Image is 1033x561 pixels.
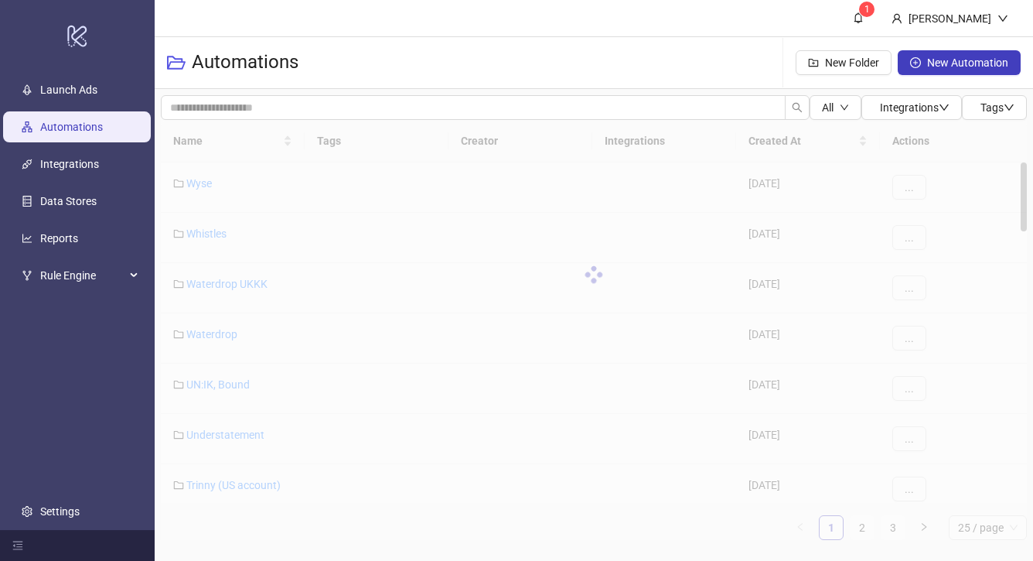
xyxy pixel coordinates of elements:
[853,12,864,23] span: bell
[910,57,921,68] span: plus-circle
[40,195,97,207] a: Data Stores
[825,56,879,69] span: New Folder
[927,56,1008,69] span: New Automation
[980,101,1014,114] span: Tags
[40,505,80,518] a: Settings
[859,2,874,17] sup: 1
[1004,102,1014,113] span: down
[40,232,78,245] a: Reports
[840,103,849,112] span: down
[939,102,949,113] span: down
[796,50,892,75] button: New Folder
[192,50,298,75] h3: Automations
[880,101,949,114] span: Integrations
[40,84,97,96] a: Launch Ads
[12,540,23,551] span: menu-fold
[810,95,861,120] button: Alldown
[861,95,962,120] button: Integrationsdown
[40,260,125,291] span: Rule Engine
[902,10,997,27] div: [PERSON_NAME]
[892,13,902,24] span: user
[962,95,1027,120] button: Tagsdown
[898,50,1021,75] button: New Automation
[22,270,32,281] span: fork
[40,121,103,133] a: Automations
[808,57,819,68] span: folder-add
[864,4,870,15] span: 1
[822,101,834,114] span: All
[167,53,186,72] span: folder-open
[997,13,1008,24] span: down
[40,158,99,170] a: Integrations
[792,102,803,113] span: search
